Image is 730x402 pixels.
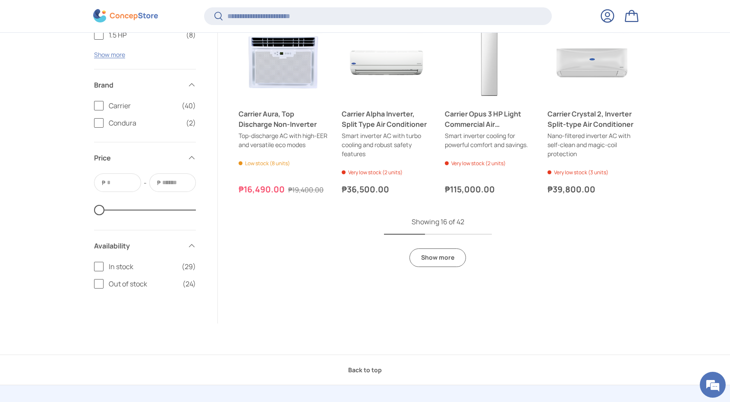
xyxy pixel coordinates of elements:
[412,217,464,226] span: Showing 16 of 42
[182,100,196,111] span: (40)
[547,109,637,129] a: Carrier Crystal 2, Inverter Split-type Air Conditioner
[109,100,176,111] span: Carrier
[239,109,328,129] a: Carrier Aura, Top Discharge Non-Inverter
[445,109,534,129] a: Carrier Opus 3 HP Light Commercial Air Conditioner
[342,109,431,129] a: Carrier Alpha Inverter, Split Type Air Conditioner
[186,118,196,128] span: (2)
[239,11,328,100] a: Carrier Aura, Top Discharge Non-Inverter
[109,30,181,40] span: 1.5 HP
[94,80,182,90] span: Brand
[182,261,196,272] span: (29)
[547,11,637,100] a: Carrier Crystal 2, Inverter Split-type Air Conditioner
[109,118,181,128] span: Condura
[144,177,147,188] span: -
[94,50,125,59] button: Show more
[101,178,106,187] span: ₱
[182,279,196,289] span: (24)
[93,9,158,23] img: ConcepStore
[445,11,534,100] a: Carrier Opus 3 HP Light Commercial Air Conditioner
[94,241,182,251] span: Availability
[94,142,196,173] summary: Price
[186,30,196,40] span: (8)
[109,279,177,289] span: Out of stock
[94,230,196,261] summary: Availability
[156,178,161,187] span: ₱
[94,69,196,100] summary: Brand
[109,261,176,272] span: In stock
[342,11,431,100] a: Carrier Alpha Inverter, Split Type Air Conditioner
[409,248,466,267] a: Show more
[94,153,182,163] span: Price
[239,217,637,267] nav: Pagination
